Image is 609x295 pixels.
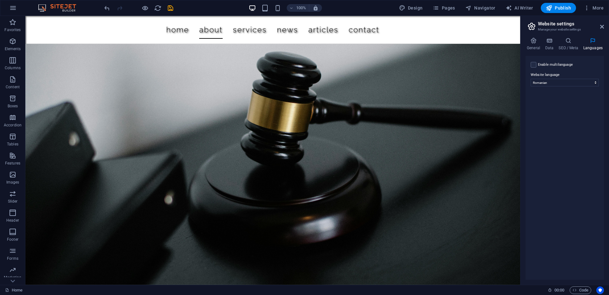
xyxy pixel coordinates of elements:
[548,286,565,294] h6: Session time
[287,4,309,12] button: 100%
[4,123,22,128] p: Accordion
[167,4,174,12] i: Save (Ctrl+S)
[531,71,599,79] label: Website language
[399,5,423,11] span: Design
[6,218,19,223] p: Header
[296,4,306,12] h6: 100%
[557,37,582,51] h4: SEO / Meta
[584,5,604,11] span: More
[154,4,161,12] i: Reload page
[396,3,425,13] button: Design
[5,65,21,70] p: Columns
[538,21,604,27] h2: Website settings
[538,61,573,69] label: Enable multilanguage
[167,4,174,12] button: save
[582,37,604,51] h4: Languages
[596,286,604,294] button: Usercentrics
[526,37,544,51] h4: General
[103,4,111,12] button: undo
[573,286,588,294] span: Code
[463,3,498,13] button: Navigator
[544,37,558,51] h4: Data
[5,286,23,294] a: Click to cancel selection. Double-click to open Pages
[313,5,318,11] i: On resize automatically adjust zoom level to fit chosen device.
[7,237,18,242] p: Footer
[396,3,425,13] div: Design (Ctrl+Alt+Y)
[538,27,591,32] h3: Manage your website settings
[541,3,576,13] button: Publish
[36,4,84,12] img: Editor Logo
[141,4,149,12] button: Click here to leave preview mode and continue editing
[546,5,571,11] span: Publish
[6,84,20,90] p: Content
[559,288,560,292] span: :
[7,142,18,147] p: Tables
[570,286,591,294] button: Code
[8,104,18,109] p: Boxes
[7,256,18,261] p: Forms
[581,3,606,13] button: More
[506,5,533,11] span: AI Writer
[430,3,457,13] button: Pages
[6,180,19,185] p: Images
[5,161,20,166] p: Features
[554,286,564,294] span: 00 00
[103,4,111,12] i: Undo: Disable multilanguage (Ctrl+Z)
[5,46,21,51] p: Elements
[4,27,21,32] p: Favorites
[8,199,18,204] p: Slider
[4,275,21,280] p: Marketing
[433,5,455,11] span: Pages
[503,3,536,13] button: AI Writer
[154,4,161,12] button: reload
[465,5,495,11] span: Navigator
